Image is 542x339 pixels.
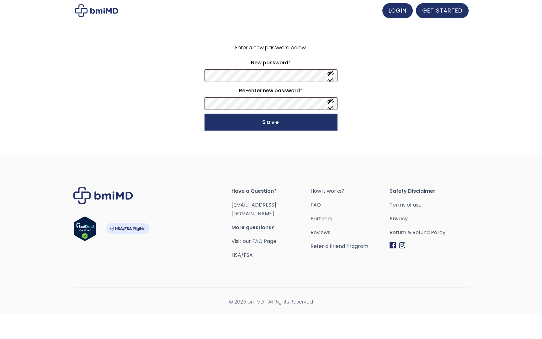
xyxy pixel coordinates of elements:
[231,223,311,232] span: More questions?
[311,228,390,237] a: Reviews
[422,7,462,14] span: GET STARTED
[231,187,311,196] span: Have a Question?
[389,7,406,14] span: LOGIN
[231,251,253,259] a: HSA/FSA
[73,216,96,241] img: Verify Approval for www.bmimd.com
[311,242,390,251] a: Refer a Friend Program
[205,114,337,131] button: Save
[390,187,469,196] span: Safety Disclaimer
[327,98,334,110] button: Show password
[416,3,469,18] a: GET STARTED
[204,43,338,52] p: Enter a new password below.
[75,4,118,17] img: My account
[205,58,337,68] label: New password
[311,201,390,209] a: FAQ
[106,223,150,234] img: HSA-FSA
[73,187,133,204] img: Brand Logo
[390,228,469,237] a: Return & Refund Policy
[399,242,405,249] img: Instagram
[73,298,469,306] span: © 2025 bmiMD | All Rights Reserved
[205,86,337,96] label: Re-enter new password
[327,70,334,82] button: Show password
[231,238,276,245] a: Visit our FAQ Page
[311,187,390,196] a: How it works?
[311,214,390,223] a: Partners
[73,216,96,244] a: Verify LegitScript Approval for www.bmimd.com
[390,201,469,209] a: Terms of use
[390,242,396,249] img: Facebook
[390,214,469,223] a: Privacy
[382,3,413,18] a: LOGIN
[231,201,276,217] a: [EMAIL_ADDRESS][DOMAIN_NAME]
